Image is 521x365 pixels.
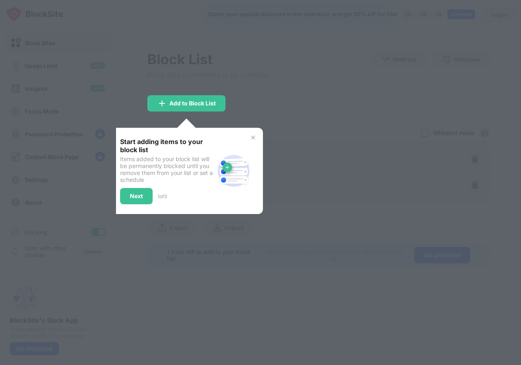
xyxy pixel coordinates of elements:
div: Start adding items to your block list [120,138,214,154]
div: Add to Block List [169,100,216,107]
div: Items added to your block list will be permanently blocked until you remove them from your list o... [120,155,214,183]
img: x-button.svg [250,134,256,141]
div: Next [130,193,143,199]
div: 1 of 3 [158,193,167,199]
img: block-site.svg [214,151,253,190]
